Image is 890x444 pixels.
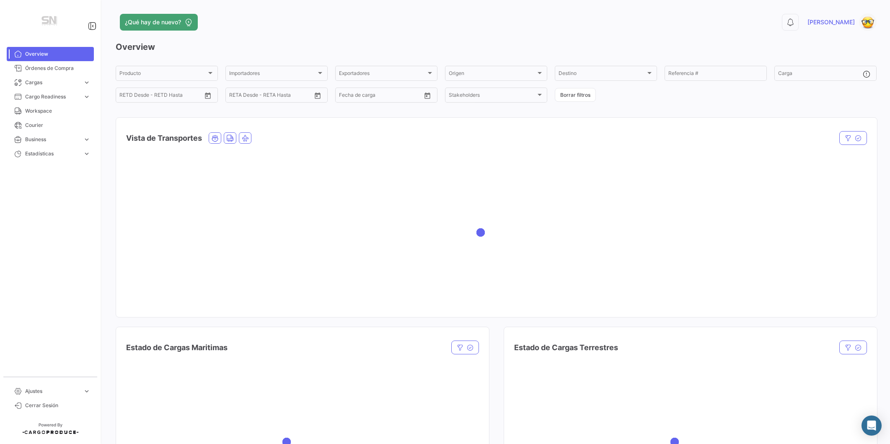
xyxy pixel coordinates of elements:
button: Borrar filtros [555,88,596,102]
span: Cargo Readiness [25,93,80,101]
span: expand_more [83,93,91,101]
span: Origen [449,72,536,77]
span: Producto [119,72,207,77]
span: [PERSON_NAME] [807,18,855,26]
button: Air [239,133,251,143]
span: Stakeholders [449,93,536,99]
h4: Estado de Cargas Maritimas [126,342,228,354]
button: ¿Qué hay de nuevo? [120,14,198,31]
button: Open calendar [421,89,434,102]
input: Hasta [360,93,399,99]
span: expand_more [83,150,91,157]
span: Importadores [229,72,316,77]
span: Cerrar Sesión [25,402,91,409]
h3: Overview [116,41,877,53]
button: Open calendar [202,89,214,102]
span: Órdenes de Compra [25,65,91,72]
span: expand_more [83,136,91,143]
span: expand_more [83,79,91,86]
h4: Estado de Cargas Terrestres [514,342,618,354]
img: Manufactura+Logo.png [29,10,71,34]
a: Courier [7,118,94,132]
input: Desde [339,93,354,99]
img: dato1.jpg [859,13,877,31]
input: Desde [229,93,244,99]
span: expand_more [83,387,91,395]
span: Courier [25,121,91,129]
a: Workspace [7,104,94,118]
a: Órdenes de Compra [7,61,94,75]
a: Overview [7,47,94,61]
input: Hasta [250,93,290,99]
button: Ocean [209,133,221,143]
span: Ajustes [25,387,80,395]
span: Overview [25,50,91,58]
span: Business [25,136,80,143]
input: Desde [119,93,135,99]
button: Open calendar [311,89,324,102]
span: ¿Qué hay de nuevo? [125,18,181,26]
h4: Vista de Transportes [126,132,202,144]
button: Land [224,133,236,143]
div: Abrir Intercom Messenger [862,416,882,436]
span: Exportadores [339,72,426,77]
span: Destino [559,72,646,77]
span: Cargas [25,79,80,86]
input: Hasta [140,93,180,99]
span: Workspace [25,107,91,115]
span: Estadísticas [25,150,80,157]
